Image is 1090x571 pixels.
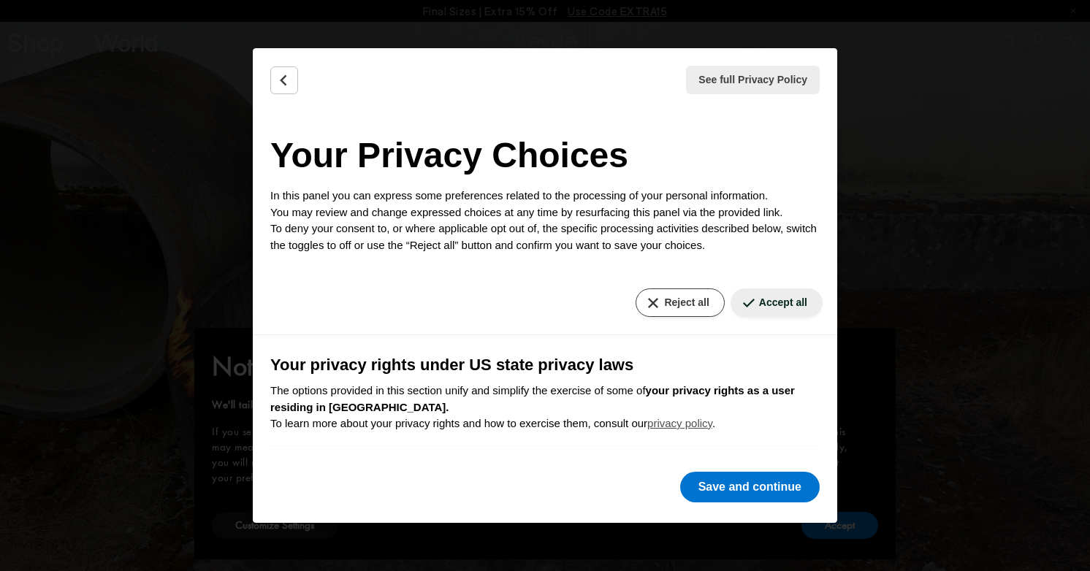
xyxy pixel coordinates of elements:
button: Accept all [731,288,823,317]
p: In this panel you can express some preferences related to the processing of your personal informa... [270,188,820,253]
button: Save and continue [680,472,820,502]
button: See full Privacy Policy [686,66,820,94]
a: privacy policy [647,417,712,429]
h2: Your Privacy Choices [270,129,820,182]
button: Reject all [636,288,724,317]
b: your privacy rights as a user residing in [GEOGRAPHIC_DATA]. [270,384,795,413]
h3: Your privacy rights under US state privacy laws [270,353,820,377]
button: Back [270,66,298,94]
p: The options provided in this section unify and simplify the exercise of some of To learn more abo... [270,383,820,432]
span: See full Privacy Policy [698,72,807,88]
